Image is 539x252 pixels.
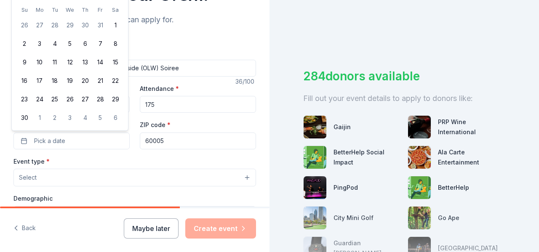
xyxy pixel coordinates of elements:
[17,110,32,125] button: 30
[108,55,123,70] button: 15
[47,73,62,88] button: 18
[124,218,179,239] button: Maybe later
[304,176,326,199] img: photo for PingPod
[108,5,123,14] th: Saturday
[13,206,256,224] button: Select
[62,5,77,14] th: Wednesday
[62,55,77,70] button: 12
[32,55,47,70] button: 10
[47,110,62,125] button: 2
[13,13,256,27] div: We'll find in-kind donations you can apply for.
[62,18,77,33] button: 29
[17,36,32,51] button: 2
[304,146,326,169] img: photo for BetterHelp Social Impact
[47,92,62,107] button: 25
[140,121,171,129] label: ZIP code
[62,36,77,51] button: 5
[47,5,62,14] th: Tuesday
[303,67,505,85] div: 284 donors available
[408,176,431,199] img: photo for BetterHelp
[13,169,256,186] button: Select
[32,18,47,33] button: 27
[140,96,256,113] input: 20
[93,92,108,107] button: 28
[17,73,32,88] button: 16
[93,5,108,14] th: Friday
[408,146,431,169] img: photo for Ala Carte Entertainment
[13,194,53,203] label: Demographic
[17,55,32,70] button: 9
[13,60,256,77] input: Spring Fundraiser
[235,77,256,87] div: 36 /100
[93,18,108,33] button: 31
[140,85,179,93] label: Attendance
[62,92,77,107] button: 26
[13,133,130,149] button: Pick a date
[32,5,47,14] th: Monday
[93,73,108,88] button: 21
[408,116,431,138] img: photo for PRP Wine International
[93,55,108,70] button: 14
[47,55,62,70] button: 11
[13,157,50,166] label: Event type
[47,18,62,33] button: 28
[334,183,358,193] div: PingPod
[62,110,77,125] button: 3
[108,36,123,51] button: 8
[19,172,37,183] span: Select
[77,73,93,88] button: 20
[108,73,123,88] button: 22
[62,73,77,88] button: 19
[303,92,505,105] div: Fill out your event details to apply to donors like:
[108,110,123,125] button: 6
[17,92,32,107] button: 23
[93,110,108,125] button: 5
[304,116,326,138] img: photo for Gaijin
[77,36,93,51] button: 6
[17,18,32,33] button: 26
[17,5,32,14] th: Sunday
[438,183,469,193] div: BetterHelp
[140,133,256,149] input: 12345 (U.S. only)
[77,110,93,125] button: 4
[34,136,65,146] span: Pick a date
[334,147,401,167] div: BetterHelp Social Impact
[77,5,93,14] th: Thursday
[438,147,505,167] div: Ala Carte Entertainment
[77,18,93,33] button: 30
[438,117,505,137] div: PRP Wine International
[77,55,93,70] button: 13
[47,36,62,51] button: 4
[93,36,108,51] button: 7
[13,220,36,237] button: Back
[32,36,47,51] button: 3
[32,73,47,88] button: 17
[77,92,93,107] button: 27
[334,122,351,132] div: Gaijin
[108,92,123,107] button: 29
[108,18,123,33] button: 1
[32,110,47,125] button: 1
[32,92,47,107] button: 24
